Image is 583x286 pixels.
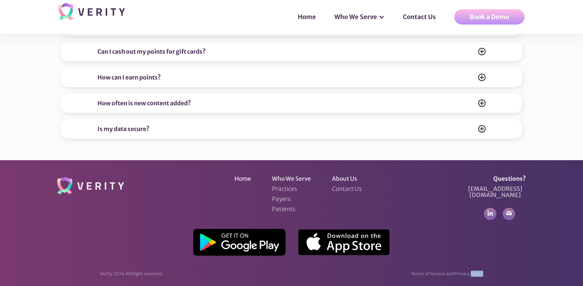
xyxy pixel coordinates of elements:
[234,176,251,182] a: Home
[332,176,357,182] a: About Us
[397,8,448,26] a: Contact Us
[97,100,191,106] div: How often is new content added?
[464,176,526,182] div: Questions?
[97,126,149,132] div: Is my data secure?
[470,13,509,21] div: Book a Demo
[272,206,295,212] a: Patients
[100,271,162,277] div: Verity 2024 All Right reserved
[411,271,483,277] div: Terms of Service and Privacy Policy
[332,186,362,192] a: Contact Us
[468,185,522,199] span: [EMAIL_ADDRESS][DOMAIN_NAME]
[97,48,206,55] div: Can I cash out my points for gift cards?
[391,2,454,32] div: Contact Us
[272,196,291,202] a: Payers
[272,176,311,182] a: Who We Serve
[272,186,297,192] a: Practices
[292,8,328,26] a: Home
[454,9,525,25] a: Book a Demo
[334,14,377,20] div: Who We Serve
[97,74,161,80] div: How can I earn points?
[464,186,526,198] a: [EMAIL_ADDRESS][DOMAIN_NAME]
[328,8,391,26] div: Who We Serve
